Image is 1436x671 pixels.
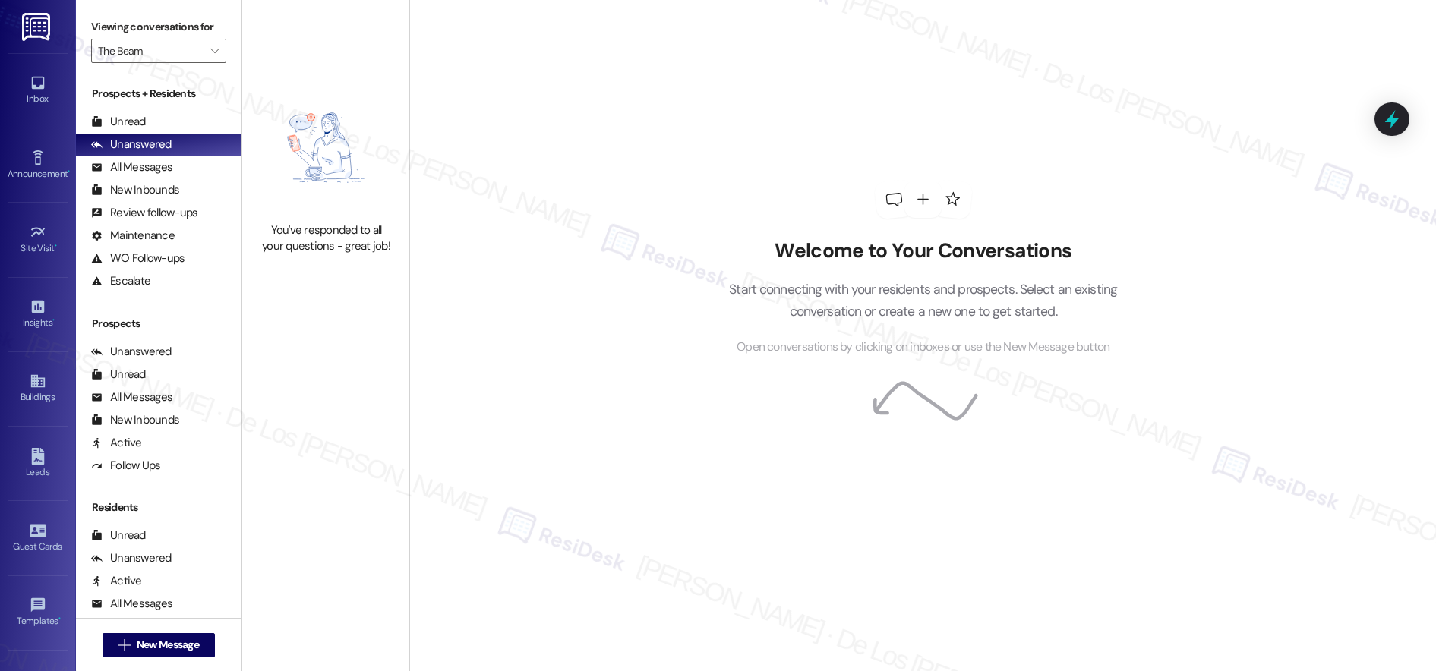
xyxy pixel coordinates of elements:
div: All Messages [91,159,172,175]
a: Buildings [8,368,68,409]
div: Unanswered [91,550,172,566]
p: Start connecting with your residents and prospects. Select an existing conversation or create a n... [706,279,1141,322]
div: Review follow-ups [91,205,197,221]
span: New Message [137,637,199,653]
div: Unread [91,367,146,383]
div: Unanswered [91,344,172,360]
div: Follow Ups [91,458,161,474]
div: Unread [91,528,146,543]
span: • [68,166,70,177]
a: Inbox [8,70,68,111]
div: All Messages [91,596,172,612]
div: Escalate [91,273,150,289]
a: Guest Cards [8,518,68,559]
div: Prospects [76,316,241,332]
input: All communities [98,39,202,63]
span: • [52,315,55,326]
div: New Inbounds [91,412,179,428]
div: Unread [91,114,146,130]
i:  [210,45,219,57]
div: Active [91,573,142,589]
div: WO Follow-ups [91,250,185,266]
span: Open conversations by clicking on inboxes or use the New Message button [737,338,1109,357]
div: Active [91,435,142,451]
div: You've responded to all your questions - great job! [259,222,393,255]
div: Unanswered [91,137,172,153]
a: Leads [8,443,68,484]
button: New Message [103,633,215,657]
img: empty-state [259,80,393,215]
h2: Welcome to Your Conversations [706,239,1141,263]
label: Viewing conversations for [91,15,226,39]
span: • [55,241,57,251]
div: New Inbounds [91,182,179,198]
div: Residents [76,499,241,515]
a: Site Visit • [8,219,68,260]
span: • [58,613,61,624]
img: ResiDesk Logo [22,13,53,41]
div: Prospects + Residents [76,86,241,102]
a: Insights • [8,294,68,335]
i:  [118,639,130,651]
div: All Messages [91,389,172,405]
a: Templates • [8,592,68,633]
div: Maintenance [91,228,175,244]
